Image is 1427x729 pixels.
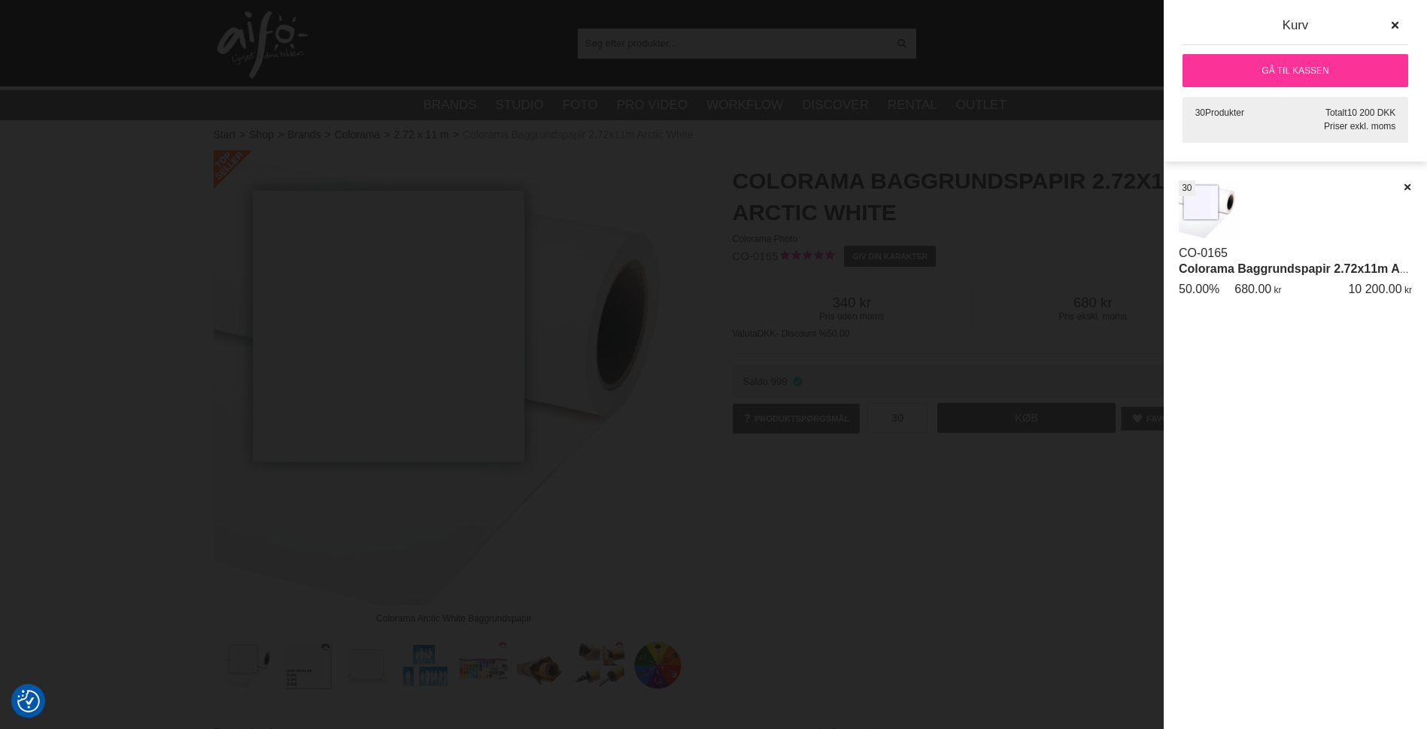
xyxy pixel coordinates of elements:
[1234,283,1271,295] span: 680.00
[1179,180,1240,241] img: Colorama Baggrundspapir 2.72x11m Arctic White
[1183,54,1408,87] a: Gå til kassen
[1348,283,1401,295] span: 10 200.00
[1205,107,1244,118] span: Produkter
[1325,107,1347,118] span: Totalt
[1182,181,1192,195] span: 30
[1283,18,1309,32] span: Kurv
[1195,107,1205,118] span: 30
[1179,247,1228,259] a: CO-0165
[17,688,40,715] button: Samtykkepræferencer
[17,690,40,712] img: Revisit consent button
[1347,107,1396,118] span: 10 200 DKK
[1324,121,1395,132] span: Priser exkl. moms
[1179,283,1219,295] span: 50.00%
